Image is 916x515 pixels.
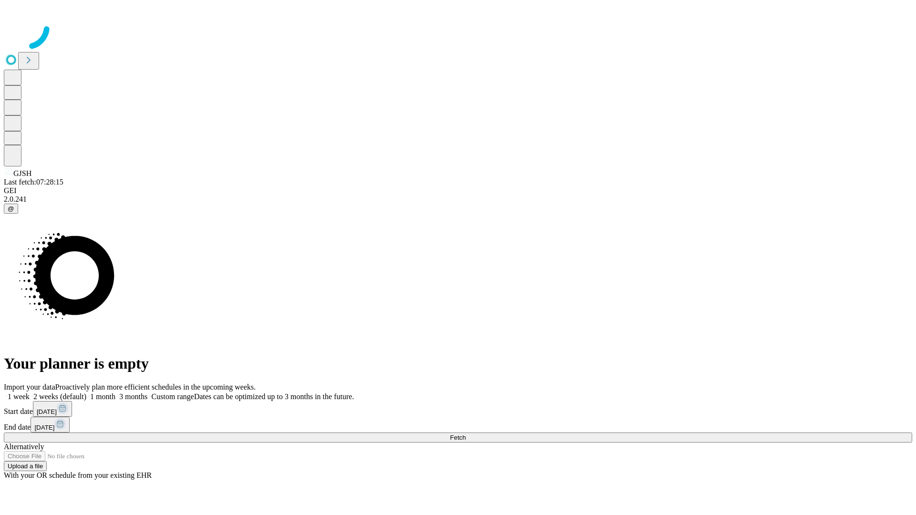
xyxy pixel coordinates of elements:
[4,186,912,195] div: GEI
[151,392,194,401] span: Custom range
[4,401,912,417] div: Start date
[31,417,70,433] button: [DATE]
[4,195,912,204] div: 2.0.241
[4,355,912,372] h1: Your planner is empty
[55,383,256,391] span: Proactively plan more efficient schedules in the upcoming weeks.
[4,461,47,471] button: Upload a file
[8,205,14,212] span: @
[4,433,912,443] button: Fetch
[4,443,44,451] span: Alternatively
[4,471,152,479] span: With your OR schedule from your existing EHR
[194,392,354,401] span: Dates can be optimized up to 3 months in the future.
[37,408,57,415] span: [DATE]
[13,169,31,177] span: GJSH
[4,383,55,391] span: Import your data
[33,392,86,401] span: 2 weeks (default)
[4,178,63,186] span: Last fetch: 07:28:15
[119,392,147,401] span: 3 months
[4,417,912,433] div: End date
[90,392,115,401] span: 1 month
[4,204,18,214] button: @
[8,392,30,401] span: 1 week
[34,424,54,431] span: [DATE]
[33,401,72,417] button: [DATE]
[450,434,466,441] span: Fetch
